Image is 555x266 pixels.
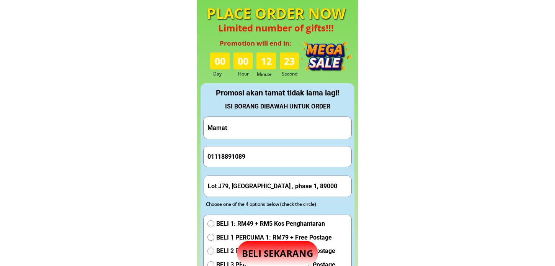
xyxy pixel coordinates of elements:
[216,233,335,243] span: BELI 1 PERCUMA 1: RM79 + Free Postage
[211,38,299,48] h3: Promotion will end in:
[206,176,350,196] input: Address(Ex: 52 Jalan Wirawati 7, Maluri, 55100 Kuala Lumpur)
[206,146,349,167] input: Phone Number/ Nombor Telefon
[238,70,254,77] h3: Hour
[237,241,318,266] p: BELI SEKARANG
[257,71,278,78] h3: Minute
[201,102,354,112] div: ISI BORANG DIBAWAH UNTUK ORDER
[201,87,354,99] div: Promosi akan tamat tidak lama lagi!
[213,70,233,77] h3: Day
[204,3,348,23] h4: PLACE ORDER NOW
[206,117,349,139] input: Your Full Name/ Nama Penuh
[282,70,300,77] h3: Second
[206,200,335,208] div: Choose one of the 4 options below (check the circle)
[216,246,335,256] span: BELI 2 PERCUMA 2: RM119 + Free Postage
[208,23,344,34] h4: Limited number of gifts!!!
[216,219,335,229] span: BELI 1: RM49 + RM5 Kos Penghantaran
